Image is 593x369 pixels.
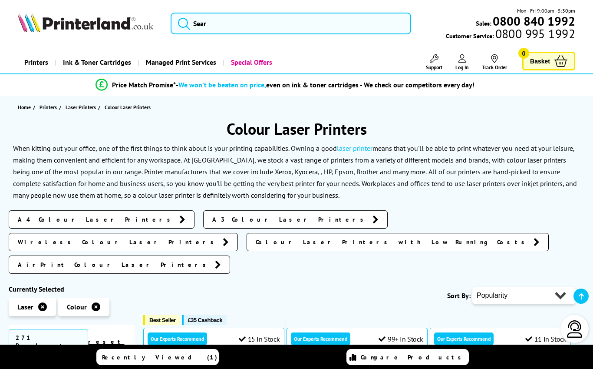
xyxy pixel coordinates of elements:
span: Laser [17,303,33,311]
span: Printers [40,103,57,112]
a: Colour Laser Printers with Low Running Costs [247,233,549,251]
a: A3 Colour Laser Printers [203,210,388,229]
span: Sales: [476,19,491,27]
span: 0 [518,48,529,59]
a: A4 Colour Laser Printers [9,210,194,229]
span: Laser Printers [66,103,96,112]
a: Track Order [482,54,507,70]
button: Best Seller [143,315,180,325]
li: modal_Promise [4,77,565,93]
div: - even on ink & toner cartridges - We check our competitors every day! [176,80,474,89]
span: 271 Products Found [9,329,88,362]
h1: Colour Laser Printers [9,119,584,139]
a: Special Offers [223,51,279,73]
span: AirPrint Colour Laser Printers [18,260,211,269]
span: Colour Laser Printers [105,104,151,110]
span: Log In [455,64,469,70]
span: A4 Colour Laser Printers [18,215,175,224]
a: Printerland Logo [18,13,160,34]
span: Price Match Promise* [112,80,176,89]
div: Our Experts Recommend [148,332,207,345]
b: 0800 840 1992 [493,13,575,29]
a: Managed Print Services [138,51,223,73]
a: Ink & Toner Cartridges [55,51,138,73]
span: Sort By: [447,291,471,300]
p: When kitting out your office, one of the first things to think about is your printing capabilitie... [13,144,574,164]
a: Printers [40,103,59,112]
a: Printers [18,51,55,73]
p: At [GEOGRAPHIC_DATA], we stock a vast range of printers from a variety of different models and br... [13,156,566,176]
span: £35 Cashback [188,317,222,323]
span: Colour Laser Printers with Low Running Costs [256,238,529,246]
span: Customer Service: [446,30,575,40]
div: 11 In Stock [525,335,566,343]
div: Our Experts Recommend [291,332,350,345]
span: Compare Products [361,353,466,361]
span: Mon - Fri 9:00am - 5:30pm [517,7,575,15]
a: Support [426,54,442,70]
a: 0800 840 1992 [491,17,575,25]
a: reset filters [88,338,128,354]
button: £35 Cashback [182,315,227,325]
span: Wireless Colour Laser Printers [18,238,218,246]
a: Compare Products [346,349,469,365]
span: Recently Viewed (1) [102,353,217,361]
a: Laser Printers [66,103,98,112]
img: user-headset-light.svg [566,320,583,338]
a: Recently Viewed (1) [96,349,219,365]
a: AirPrint Colour Laser Printers [9,256,230,274]
a: Log In [455,54,469,70]
div: 99+ In Stock [379,335,423,343]
span: Basket [530,55,550,67]
span: Best Seller [149,317,176,323]
span: Colour [67,303,87,311]
div: Our Experts Recommend [434,332,494,345]
div: Currently Selected [9,285,135,293]
a: Wireless Colour Laser Printers [9,233,238,251]
a: laser printer [337,144,372,153]
span: 0800 995 1992 [494,30,575,38]
input: Sear [171,13,411,34]
a: Home [18,103,33,112]
span: Support [426,64,442,70]
img: Printerland Logo [18,13,153,32]
p: All of our printers are hand-picked to ensure complete satisfaction for home and business users, ... [13,167,577,199]
div: 15 In Stock [239,335,280,343]
a: Basket 0 [522,52,575,70]
span: A3 Colour Laser Printers [212,215,368,224]
span: We won’t be beaten on price, [178,80,266,89]
span: Ink & Toner Cartridges [63,51,131,73]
